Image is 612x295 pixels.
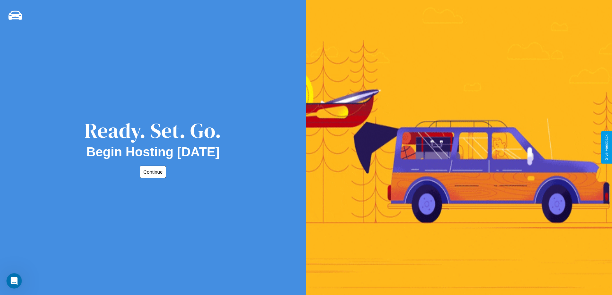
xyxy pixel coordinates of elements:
[84,116,221,145] div: Ready. Set. Go.
[604,134,609,161] div: Give Feedback
[140,166,166,178] button: Continue
[6,273,22,289] iframe: Intercom live chat
[86,145,220,159] h2: Begin Hosting [DATE]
